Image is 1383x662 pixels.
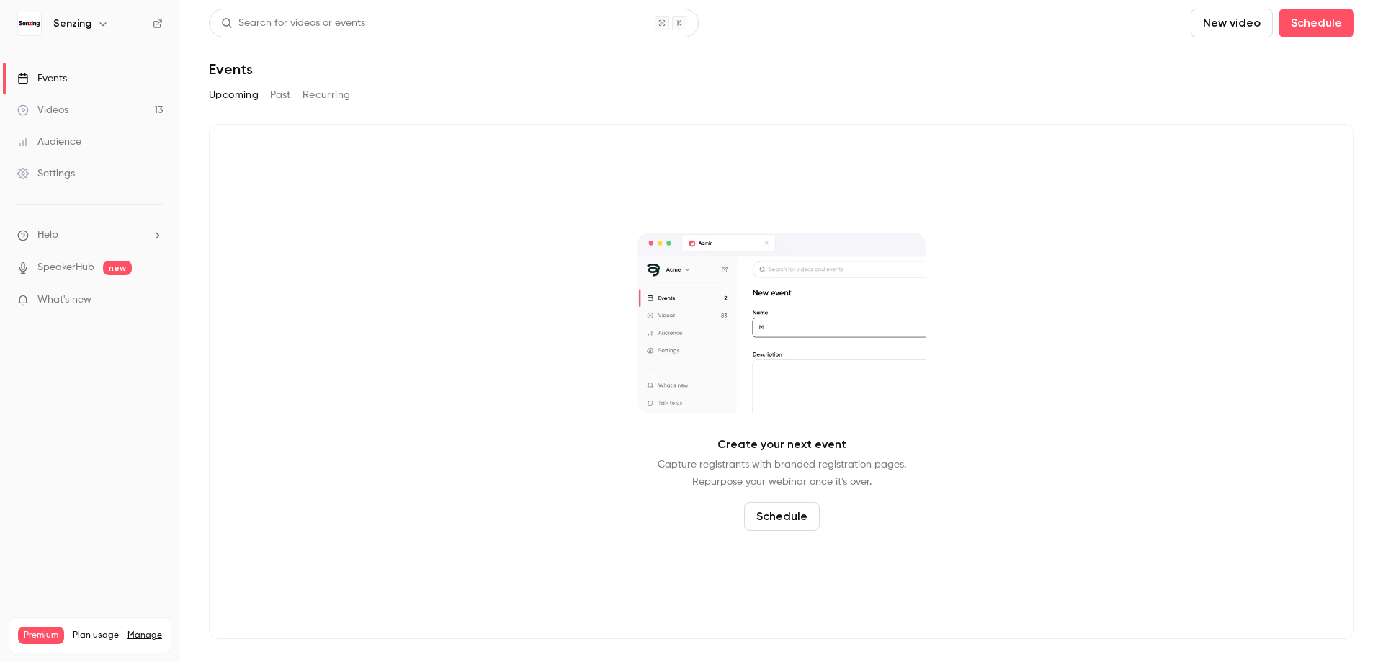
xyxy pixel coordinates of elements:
h6: Senzing [53,17,91,31]
button: Schedule [744,502,820,531]
h1: Events [209,61,253,78]
button: New video [1191,9,1273,37]
div: Settings [17,166,75,181]
li: help-dropdown-opener [17,228,163,243]
div: Events [17,71,67,86]
button: Schedule [1279,9,1354,37]
iframe: Noticeable Trigger [146,294,163,307]
a: SpeakerHub [37,260,94,275]
span: Help [37,228,58,243]
div: Audience [17,135,81,149]
a: Manage [127,630,162,641]
p: Capture registrants with branded registration pages. Repurpose your webinar once it's over. [658,456,906,491]
span: Premium [18,627,64,644]
button: Recurring [303,84,351,107]
div: Videos [17,103,68,117]
p: Create your next event [717,436,846,453]
span: Plan usage [73,630,119,641]
span: What's new [37,292,91,308]
div: Search for videos or events [221,16,365,31]
span: new [103,261,132,275]
img: Senzing [18,12,41,35]
button: Past [270,84,291,107]
button: Upcoming [209,84,259,107]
